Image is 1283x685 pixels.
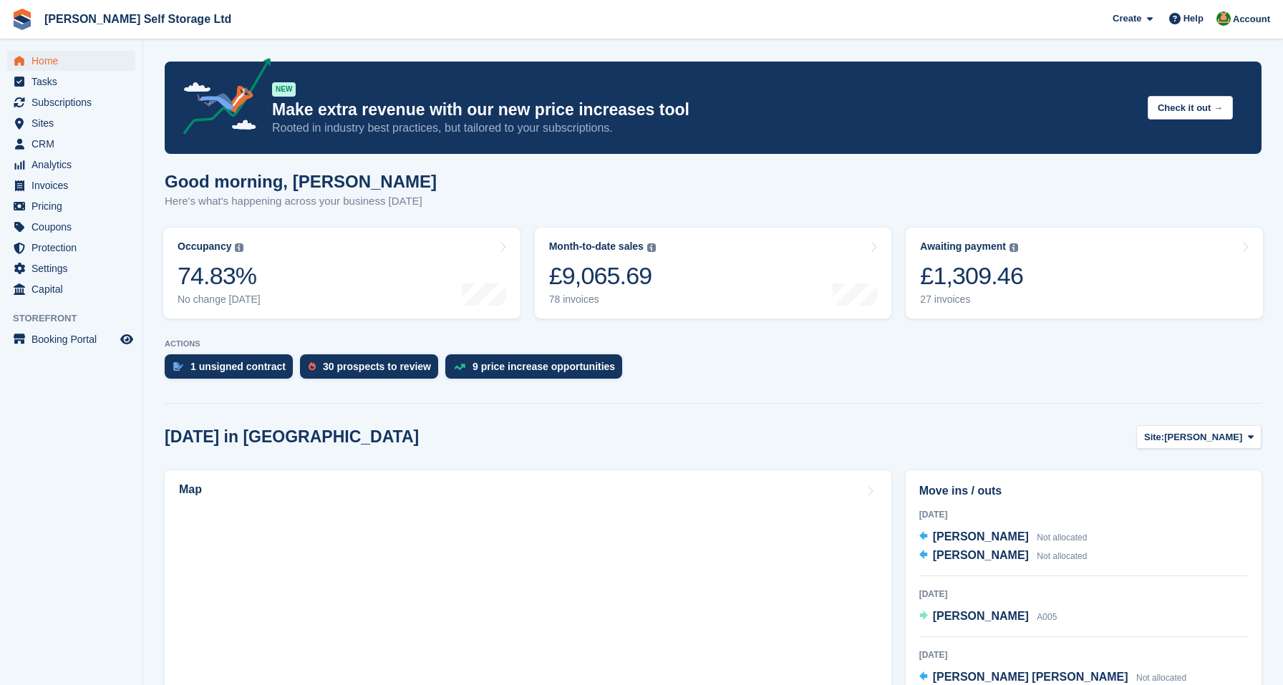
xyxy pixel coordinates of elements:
[445,354,629,386] a: 9 price increase opportunities
[549,241,644,253] div: Month-to-date sales
[1010,243,1018,252] img: icon-info-grey-7440780725fd019a000dd9b08b2336e03edf1995a4989e88bcd33f0948082b44.svg
[13,311,142,326] span: Storefront
[473,361,615,372] div: 9 price increase opportunities
[1148,96,1233,120] button: Check it out →
[173,362,183,371] img: contract_signature_icon-13c848040528278c33f63329250d36e43548de30e8caae1d1a13099fd9432cc5.svg
[1144,430,1164,444] span: Site:
[323,361,431,372] div: 30 prospects to review
[272,99,1136,120] p: Make extra revenue with our new price increases tool
[165,193,437,210] p: Here's what's happening across your business [DATE]
[165,354,300,386] a: 1 unsigned contract
[7,196,135,216] a: menu
[300,354,445,386] a: 30 prospects to review
[647,243,656,252] img: icon-info-grey-7440780725fd019a000dd9b08b2336e03edf1995a4989e88bcd33f0948082b44.svg
[919,608,1057,626] a: [PERSON_NAME] A005
[1037,551,1087,561] span: Not allocated
[32,196,117,216] span: Pricing
[933,610,1029,622] span: [PERSON_NAME]
[919,547,1088,565] a: [PERSON_NAME] Not allocated
[906,228,1263,319] a: Awaiting payment £1,309.46 27 invoices
[920,293,1023,306] div: 27 invoices
[272,82,296,97] div: NEW
[190,361,286,372] div: 1 unsigned contract
[163,228,521,319] a: Occupancy 74.83% No change [DATE]
[920,241,1006,253] div: Awaiting payment
[178,293,261,306] div: No change [DATE]
[535,228,892,319] a: Month-to-date sales £9,065.69 78 invoices
[7,155,135,175] a: menu
[933,549,1029,561] span: [PERSON_NAME]
[32,279,117,299] span: Capital
[1113,11,1141,26] span: Create
[1233,12,1270,26] span: Account
[165,339,1262,349] p: ACTIONS
[178,261,261,291] div: 74.83%
[7,134,135,154] a: menu
[7,51,135,71] a: menu
[118,331,135,348] a: Preview store
[919,508,1248,521] div: [DATE]
[1216,11,1231,26] img: Joshua Wild
[39,7,237,31] a: [PERSON_NAME] Self Storage Ltd
[7,329,135,349] a: menu
[235,243,243,252] img: icon-info-grey-7440780725fd019a000dd9b08b2336e03edf1995a4989e88bcd33f0948082b44.svg
[919,648,1248,661] div: [DATE]
[309,362,316,371] img: prospect-51fa495bee0391a8d652442698ab0144808aea92771e9ea1ae160a38d050c398.svg
[165,427,419,447] h2: [DATE] in [GEOGRAPHIC_DATA]
[32,92,117,112] span: Subscriptions
[7,92,135,112] a: menu
[933,530,1029,543] span: [PERSON_NAME]
[549,261,656,291] div: £9,065.69
[32,175,117,195] span: Invoices
[1037,612,1057,622] span: A005
[1183,11,1204,26] span: Help
[919,588,1248,601] div: [DATE]
[32,258,117,278] span: Settings
[32,238,117,258] span: Protection
[171,58,271,140] img: price-adjustments-announcement-icon-8257ccfd72463d97f412b2fc003d46551f7dbcb40ab6d574587a9cd5c0d94...
[165,172,437,191] h1: Good morning, [PERSON_NAME]
[32,217,117,237] span: Coupons
[32,134,117,154] span: CRM
[179,483,202,496] h2: Map
[32,155,117,175] span: Analytics
[919,482,1248,500] h2: Move ins / outs
[7,175,135,195] a: menu
[920,261,1023,291] div: £1,309.46
[919,528,1088,547] a: [PERSON_NAME] Not allocated
[7,217,135,237] a: menu
[32,72,117,92] span: Tasks
[7,72,135,92] a: menu
[32,329,117,349] span: Booking Portal
[1136,673,1186,683] span: Not allocated
[7,238,135,258] a: menu
[7,279,135,299] a: menu
[178,241,231,253] div: Occupancy
[1164,430,1242,444] span: [PERSON_NAME]
[7,113,135,133] a: menu
[1136,425,1262,449] button: Site: [PERSON_NAME]
[7,258,135,278] a: menu
[549,293,656,306] div: 78 invoices
[11,9,33,30] img: stora-icon-8386f47178a22dfd0bd8f6a31ec36ba5ce8667c1dd55bd0f319d3a0aa187defe.svg
[272,120,1136,136] p: Rooted in industry best practices, but tailored to your subscriptions.
[32,113,117,133] span: Sites
[1037,533,1087,543] span: Not allocated
[454,364,465,370] img: price_increase_opportunities-93ffe204e8149a01c8c9dc8f82e8f89637d9d84a8eef4429ea346261dce0b2c0.svg
[933,671,1128,683] span: [PERSON_NAME] [PERSON_NAME]
[32,51,117,71] span: Home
